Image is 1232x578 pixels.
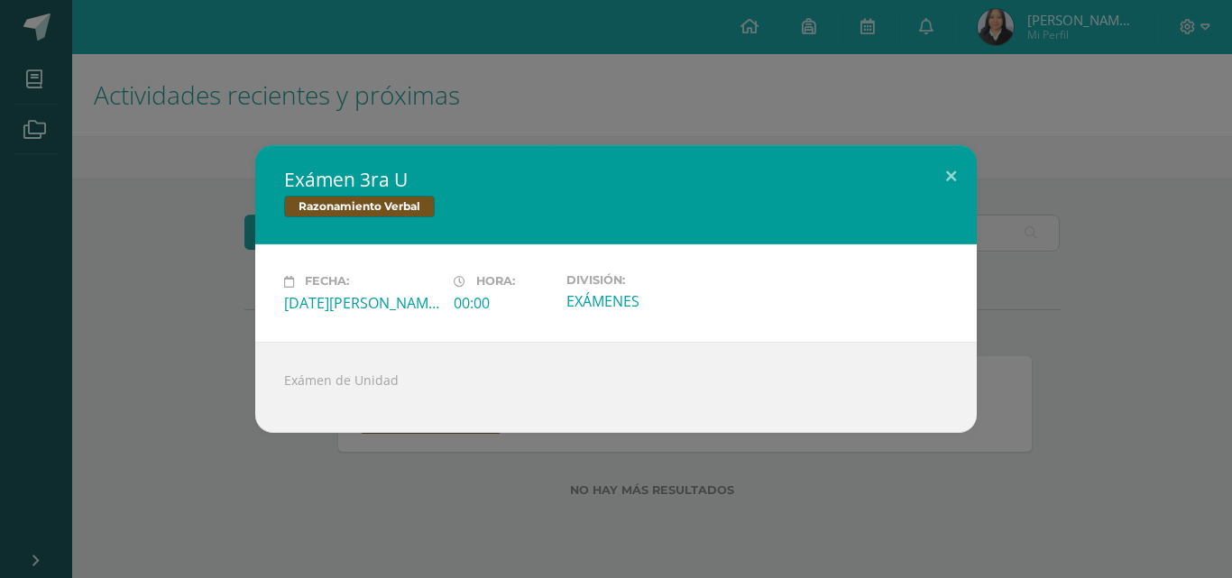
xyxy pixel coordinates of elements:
[566,291,722,311] div: EXÁMENES
[925,145,977,206] button: Close (Esc)
[255,342,977,433] div: Exámen de Unidad
[284,196,435,217] span: Razonamiento Verbal
[284,167,948,192] h2: Exámen 3ra U
[476,275,515,289] span: Hora:
[454,293,552,313] div: 00:00
[284,293,439,313] div: [DATE][PERSON_NAME]
[566,273,722,287] label: División:
[305,275,349,289] span: Fecha:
